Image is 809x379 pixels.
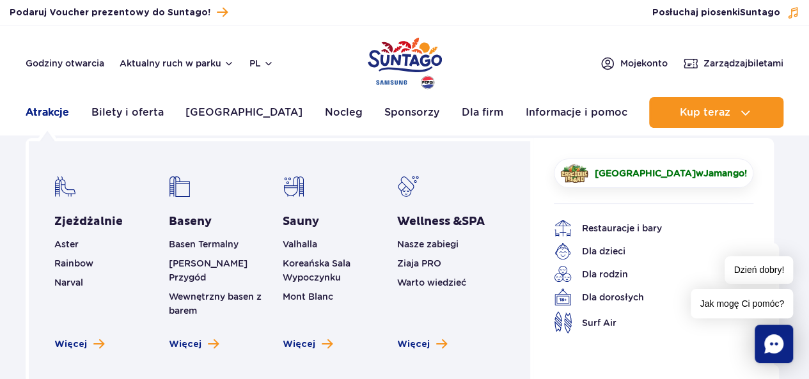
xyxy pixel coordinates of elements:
a: Podaruj Voucher prezentowy do Suntago! [10,4,228,21]
a: Zjeżdżalnie [54,214,123,229]
a: Dla firm [462,97,503,128]
span: Moje konto [620,57,668,70]
a: Mojekonto [600,56,668,71]
span: Więcej [169,338,201,351]
a: [GEOGRAPHIC_DATA]wJamango! [554,159,753,188]
div: Chat [755,325,793,363]
a: Restauracje i bary [554,219,734,237]
span: Surf Air [582,316,617,330]
a: Rainbow [54,258,93,268]
a: Zobacz więcej saun [283,338,333,351]
a: Nocleg [325,97,363,128]
a: Baseny [169,214,212,229]
span: Więcej [397,338,430,351]
a: Park of Poland [368,32,442,91]
a: Mont Blanc [283,291,333,302]
a: Dla dorosłych [554,288,734,306]
a: Surf Air [554,311,734,334]
a: Godziny otwarcia [26,57,104,70]
a: Zobacz więcej basenów [169,338,219,351]
a: Dla dzieci [554,242,734,260]
span: Jamango [703,168,744,178]
a: Basen Termalny [169,239,239,249]
span: [GEOGRAPHIC_DATA] [595,168,696,178]
span: Więcej [283,338,315,351]
span: Jak mogę Ci pomóc? [691,289,793,318]
button: Kup teraz [649,97,783,128]
a: Zobacz więcej Wellness & SPA [397,338,447,351]
button: Aktualny ruch w parku [120,58,234,68]
a: Narval [54,277,83,288]
a: Koreańska Sala Wypoczynku [283,258,350,282]
a: Aster [54,239,79,249]
a: Dla rodzin [554,265,734,283]
a: Ziaja PRO [397,258,441,268]
a: Valhalla [283,239,317,249]
span: Dzień dobry! [725,256,793,284]
a: Atrakcje [26,97,69,128]
a: Wewnętrzny basen z barem [169,291,262,316]
a: [GEOGRAPHIC_DATA] [185,97,302,128]
span: Suntago [740,8,780,17]
span: SPA [462,214,485,229]
button: Posłuchaj piosenkiSuntago [652,6,799,19]
a: Zarządzajbiletami [683,56,783,71]
a: Nasze zabiegi [397,239,459,249]
span: Posłuchaj piosenki [652,6,780,19]
a: Informacje i pomoc [525,97,627,128]
a: Sauny [283,214,319,229]
a: [PERSON_NAME] Przygód [169,258,247,282]
span: Wellness & [397,214,485,229]
button: pl [249,57,274,70]
a: Bilety i oferta [91,97,164,128]
a: Sponsorzy [384,97,439,128]
span: Kup teraz [679,107,730,118]
a: Warto wiedzieć [397,277,466,288]
span: Zarządzaj biletami [703,57,783,70]
span: Więcej [54,338,87,351]
a: Zobacz więcej zjeżdżalni [54,338,104,351]
span: Podaruj Voucher prezentowy do Suntago! [10,6,210,19]
a: Wellness &SPA [397,214,485,229]
span: w ! [595,167,747,180]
